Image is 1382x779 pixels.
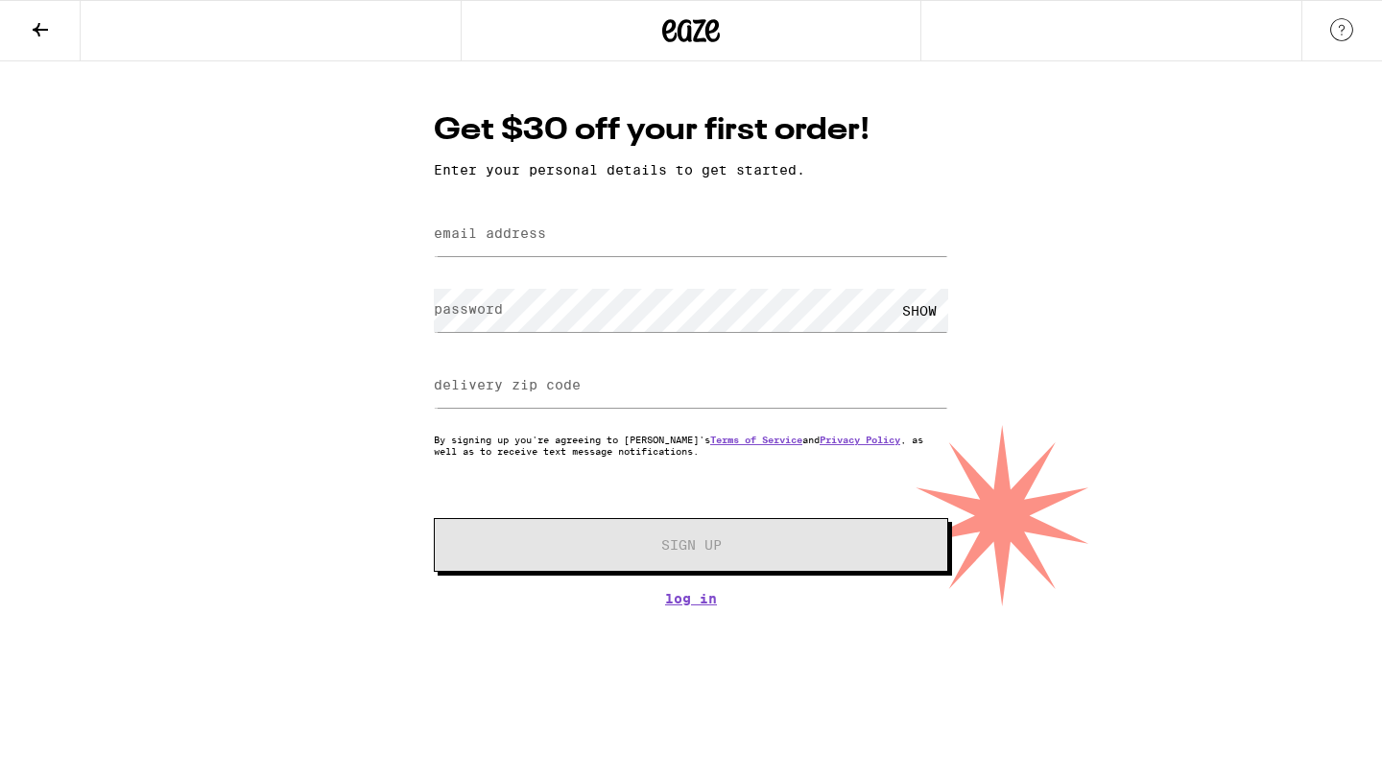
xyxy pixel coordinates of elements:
label: email address [434,225,546,241]
a: Privacy Policy [820,434,900,445]
input: email address [434,213,948,256]
a: Terms of Service [710,434,802,445]
p: By signing up you're agreeing to [PERSON_NAME]'s and , as well as to receive text message notific... [434,434,948,457]
span: Sign Up [661,538,722,552]
input: delivery zip code [434,365,948,408]
div: SHOW [891,289,948,332]
h1: Get $30 off your first order! [434,109,948,153]
label: password [434,301,503,317]
a: Log In [434,591,948,606]
label: delivery zip code [434,377,581,392]
button: Sign Up [434,518,948,572]
p: Enter your personal details to get started. [434,162,948,177]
